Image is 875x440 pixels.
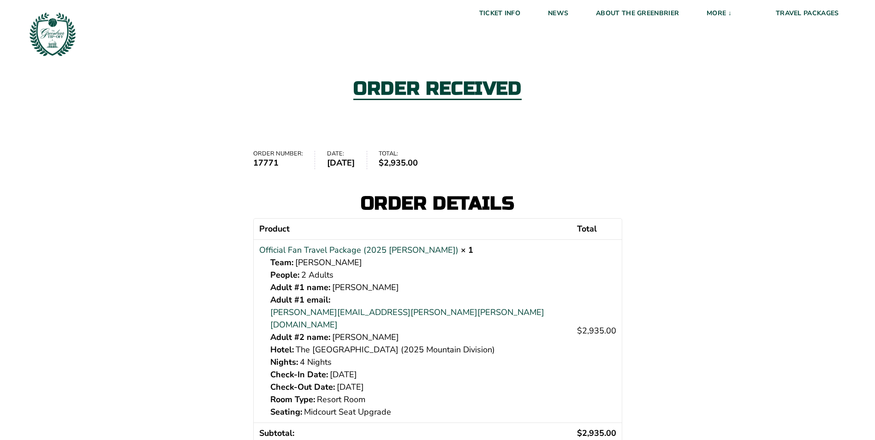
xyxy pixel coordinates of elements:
[270,344,294,356] strong: Hotel:
[327,151,367,169] li: Date:
[571,219,622,239] th: Total
[270,381,335,393] strong: Check-Out Date:
[254,219,571,239] th: Product
[270,344,566,356] p: The [GEOGRAPHIC_DATA] (2025 Mountain Division)
[270,256,566,269] p: [PERSON_NAME]
[461,244,473,256] strong: × 1
[270,393,566,406] p: Resort Room
[270,356,566,369] p: 4 Nights
[28,9,77,59] img: Greenbrier Tip-Off
[270,331,566,344] p: [PERSON_NAME]
[270,393,315,406] strong: Room Type:
[270,406,566,418] p: Midcourt Seat Upgrade
[270,356,298,369] strong: Nights:
[577,325,616,336] bdi: 2,935.00
[259,244,458,256] a: Official Fan Travel Package (2025 [PERSON_NAME])
[253,151,315,169] li: Order number:
[253,194,622,213] h2: Order details
[270,281,330,294] strong: Adult #1 name:
[379,157,418,168] bdi: 2,935.00
[577,325,582,336] span: $
[379,151,430,169] li: Total:
[270,294,330,306] strong: Adult #1 email:
[270,331,330,344] strong: Adult #2 name:
[270,369,566,381] p: [DATE]
[253,157,303,169] strong: 17771
[327,157,355,169] strong: [DATE]
[270,269,566,281] p: 2 Adults
[270,306,566,331] a: [PERSON_NAME][EMAIL_ADDRESS][PERSON_NAME][PERSON_NAME][DOMAIN_NAME]
[353,79,521,100] h2: Order received
[270,381,566,393] p: [DATE]
[270,269,299,281] strong: People:
[270,256,293,269] strong: Team:
[577,428,582,439] span: $
[270,369,328,381] strong: Check-In Date:
[379,157,384,168] span: $
[577,428,616,439] span: 2,935.00
[270,281,566,294] p: [PERSON_NAME]
[270,406,302,418] strong: Seating:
